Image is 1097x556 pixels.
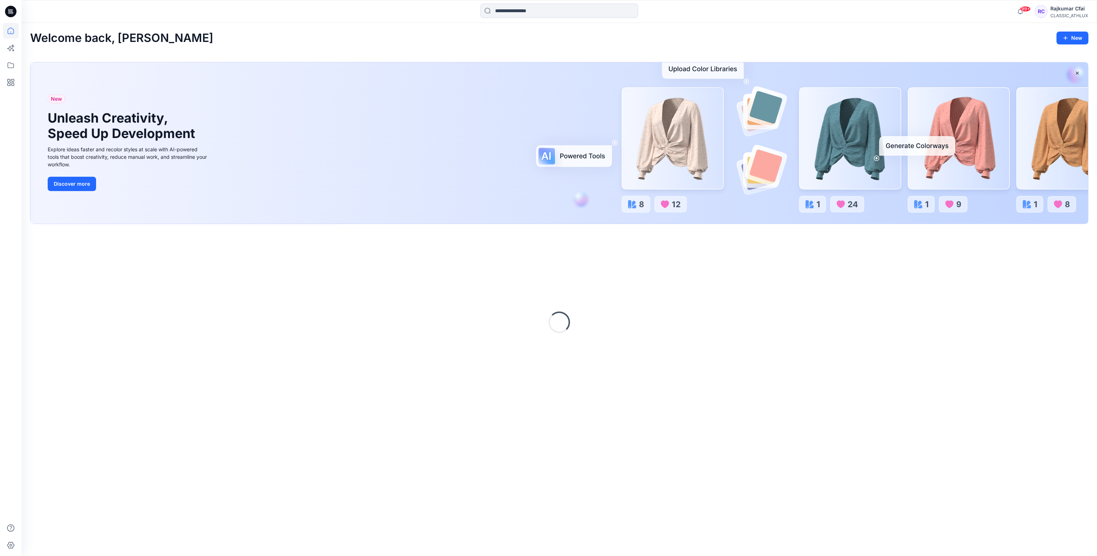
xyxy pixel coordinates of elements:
[1020,6,1031,12] span: 99+
[1050,13,1088,18] div: CLASSIC_ATHLUX
[48,146,209,168] div: Explore ideas faster and recolor styles at scale with AI-powered tools that boost creativity, red...
[48,177,96,191] button: Discover more
[30,32,213,45] h2: Welcome back, [PERSON_NAME]
[1035,5,1048,18] div: RC
[48,177,209,191] a: Discover more
[1050,4,1088,13] div: Rajkumar Cfai
[48,110,198,141] h1: Unleash Creativity, Speed Up Development
[1056,32,1088,44] button: New
[51,95,62,103] span: New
